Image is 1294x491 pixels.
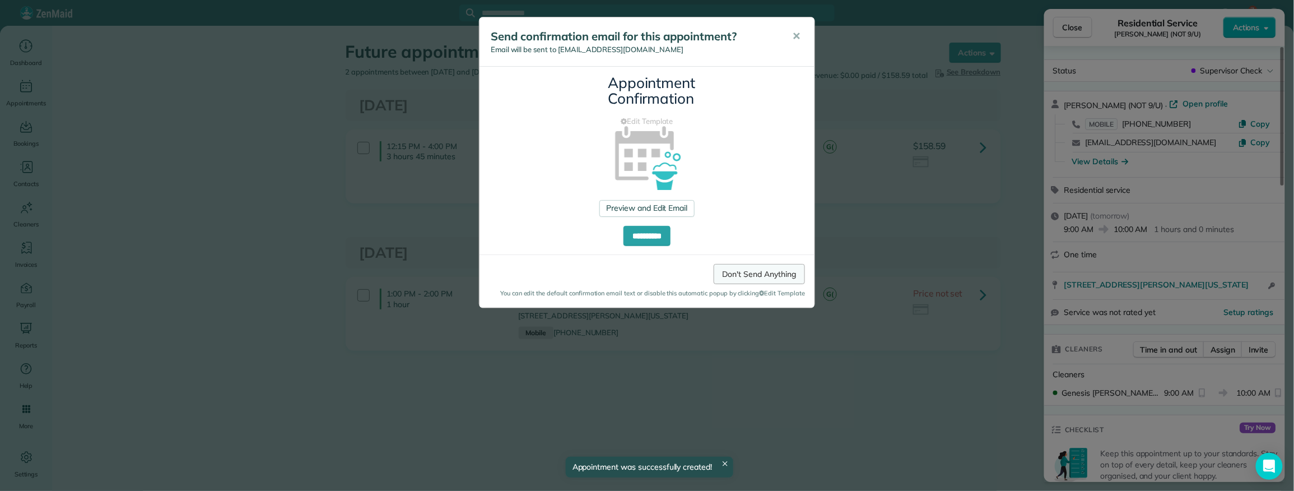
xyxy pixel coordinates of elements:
[597,106,697,207] img: appointment_confirmation_icon-141e34405f88b12ade42628e8c248340957700ab75a12ae832a8710e9b578dc5.png
[488,116,806,127] a: Edit Template
[714,264,805,284] a: Don't Send Anything
[491,45,683,54] span: Email will be sent to [EMAIL_ADDRESS][DOMAIN_NAME]
[489,289,805,298] small: You can edit the default confirmation email text or disable this automatic popup by clicking Edit...
[608,75,686,107] h3: Appointment Confirmation
[1256,453,1283,480] div: Open Intercom Messenger
[491,29,776,44] h5: Send confirmation email for this appointment?
[599,200,694,217] a: Preview and Edit Email
[566,457,734,478] div: Appointment was successfully created!
[792,30,800,43] span: ✕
